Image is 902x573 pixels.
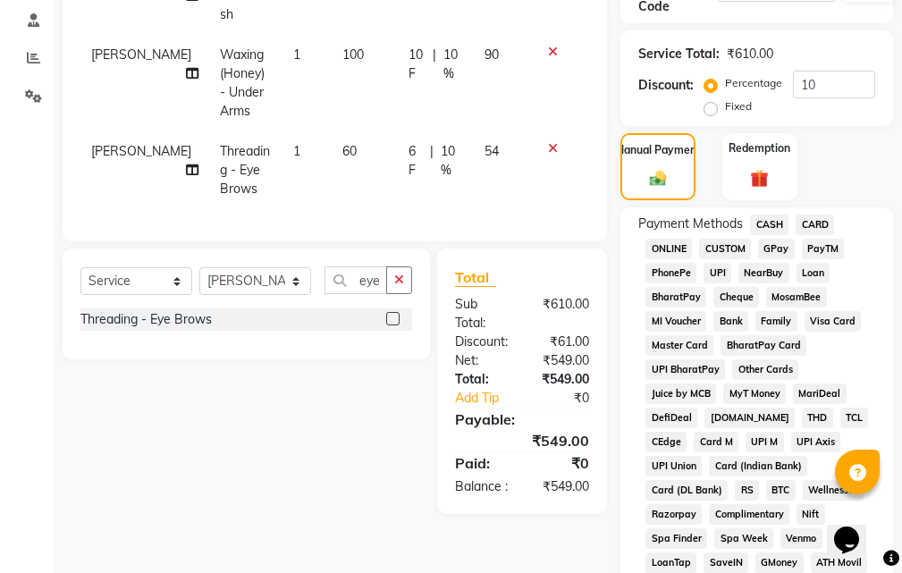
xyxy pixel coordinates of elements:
[535,389,603,408] div: ₹0
[735,480,759,501] span: RS
[442,477,522,496] div: Balance :
[442,351,522,370] div: Net:
[738,263,789,283] span: NearBuy
[704,552,748,573] span: SaveIN
[442,370,522,389] div: Total:
[342,46,364,63] span: 100
[522,333,603,351] div: ₹61.00
[709,504,789,525] span: Complimentary
[732,359,798,380] span: Other Cards
[645,456,702,476] span: UPI Union
[713,287,759,308] span: Cheque
[713,311,748,332] span: Bank
[727,45,773,63] div: ₹610.00
[645,528,707,549] span: Spa Finder
[645,504,702,525] span: Razorpay
[638,45,720,63] div: Service Total:
[840,408,869,428] span: TCL
[827,501,884,555] iframe: chat widget
[485,143,499,159] span: 54
[645,287,706,308] span: BharatPay
[455,268,496,287] span: Total
[645,239,692,259] span: ONLINE
[91,46,191,63] span: [PERSON_NAME]
[293,46,300,63] span: 1
[91,143,191,159] span: [PERSON_NAME]
[793,383,847,404] span: MariDeal
[725,75,782,91] label: Percentage
[293,143,300,159] span: 1
[433,46,436,83] span: |
[796,215,834,235] span: CARD
[714,528,773,549] span: Spa Week
[638,76,694,95] div: Discount:
[725,98,752,114] label: Fixed
[409,142,423,180] span: 6 F
[342,143,357,159] span: 60
[694,432,738,452] span: Card M
[645,335,713,356] span: Master Card
[721,335,806,356] span: BharatPay Card
[442,333,522,351] div: Discount:
[645,169,671,188] img: _cash.svg
[791,432,841,452] span: UPI Axis
[441,142,463,180] span: 10 %
[746,432,784,452] span: UPI M
[615,142,701,158] label: Manual Payment
[442,389,535,408] a: Add Tip
[729,140,790,156] label: Redemption
[409,46,426,83] span: 10 F
[485,46,499,63] span: 90
[699,239,751,259] span: CUSTOM
[442,430,603,451] div: ₹549.00
[766,287,827,308] span: MosamBee
[645,480,728,501] span: Card (DL Bank)
[522,477,603,496] div: ₹549.00
[522,452,603,474] div: ₹0
[430,142,434,180] span: |
[220,46,265,119] span: Waxing (Honey) - Under Arms
[522,351,603,370] div: ₹549.00
[811,552,868,573] span: ATH Movil
[780,528,822,549] span: Venmo
[797,263,830,283] span: Loan
[645,432,687,452] span: CEdge
[802,239,845,259] span: PayTM
[522,295,603,333] div: ₹610.00
[704,408,795,428] span: [DOMAIN_NAME]
[442,409,603,430] div: Payable:
[704,263,731,283] span: UPI
[803,480,864,501] span: Wellnessta
[805,311,862,332] span: Visa Card
[442,295,522,333] div: Sub Total:
[220,143,270,197] span: Threading - Eye Brows
[709,456,807,476] span: Card (Indian Bank)
[750,215,788,235] span: CASH
[325,266,387,294] input: Search or Scan
[645,408,697,428] span: DefiDeal
[802,408,833,428] span: THD
[766,480,796,501] span: BTC
[645,263,696,283] span: PhonePe
[638,215,743,233] span: Payment Methods
[645,383,716,404] span: Juice by MCB
[797,504,825,525] span: Nift
[645,552,696,573] span: LoanTap
[442,452,522,474] div: Paid:
[758,239,795,259] span: GPay
[80,310,212,329] div: Threading - Eye Brows
[443,46,463,83] span: 10 %
[645,359,725,380] span: UPI BharatPay
[723,383,786,404] span: MyT Money
[755,552,804,573] span: GMoney
[522,370,603,389] div: ₹549.00
[645,311,706,332] span: MI Voucher
[755,311,797,332] span: Family
[745,167,774,190] img: _gift.svg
